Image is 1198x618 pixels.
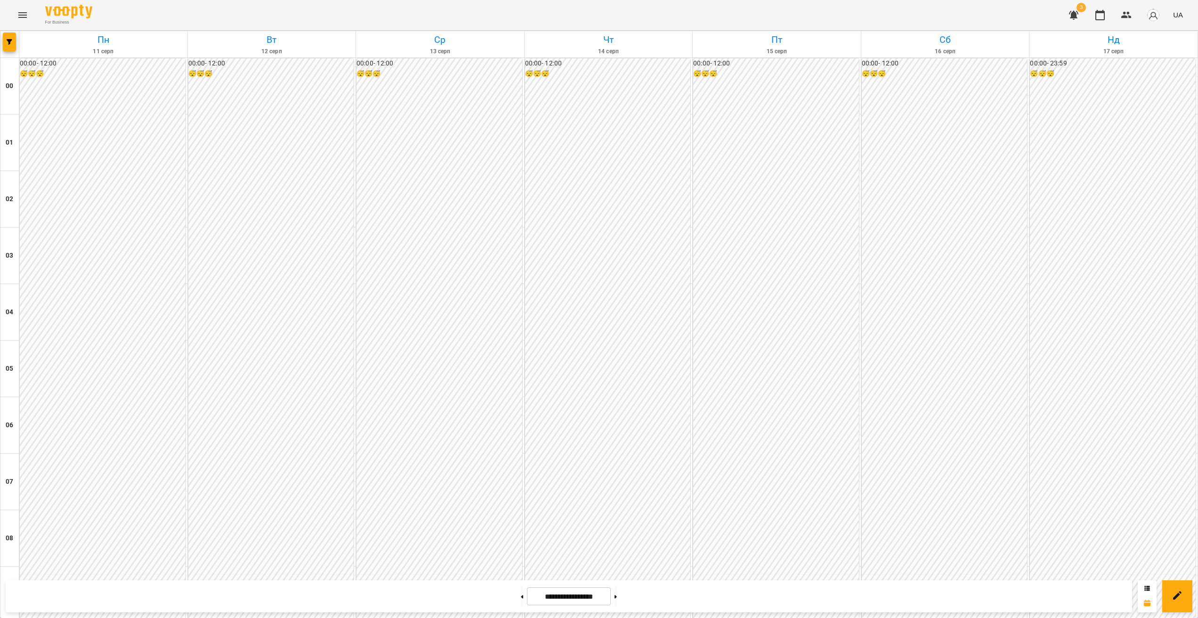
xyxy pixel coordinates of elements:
h6: Чт [526,33,691,47]
img: Voopty Logo [45,5,92,18]
h6: 😴😴😴 [1030,69,1196,79]
h6: 14 серп [526,47,691,56]
h6: Пн [21,33,186,47]
h6: 00 [6,81,13,91]
h6: 00:00 - 12:00 [693,58,859,69]
button: UA [1169,6,1187,24]
span: For Business [45,19,92,25]
h6: 06 [6,420,13,431]
h6: 16 серп [863,47,1028,56]
h6: 15 серп [694,47,859,56]
h6: Ср [357,33,523,47]
h6: 01 [6,138,13,148]
h6: 02 [6,194,13,204]
h6: 03 [6,251,13,261]
h6: 😴😴😴 [356,69,522,79]
h6: 00:00 - 12:00 [20,58,186,69]
h6: 05 [6,364,13,374]
h6: 😴😴😴 [525,69,691,79]
h6: 00:00 - 12:00 [862,58,1028,69]
h6: 😴😴😴 [188,69,354,79]
h6: 00:00 - 12:00 [356,58,522,69]
h6: 😴😴😴 [20,69,186,79]
h6: 😴😴😴 [693,69,859,79]
h6: 😴😴😴 [862,69,1028,79]
h6: 04 [6,307,13,317]
h6: 07 [6,477,13,487]
h6: Пт [694,33,859,47]
h6: Сб [863,33,1028,47]
h6: 00:00 - 12:00 [188,58,354,69]
span: UA [1173,10,1183,20]
h6: 11 серп [21,47,186,56]
h6: 00:00 - 23:59 [1030,58,1196,69]
img: avatar_s.png [1147,8,1160,22]
h6: 08 [6,533,13,544]
h6: 17 серп [1031,47,1196,56]
h6: 12 серп [189,47,355,56]
span: 3 [1077,3,1086,12]
h6: Нд [1031,33,1196,47]
h6: Вт [189,33,355,47]
button: Menu [11,4,34,26]
h6: 13 серп [357,47,523,56]
h6: 00:00 - 12:00 [525,58,691,69]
